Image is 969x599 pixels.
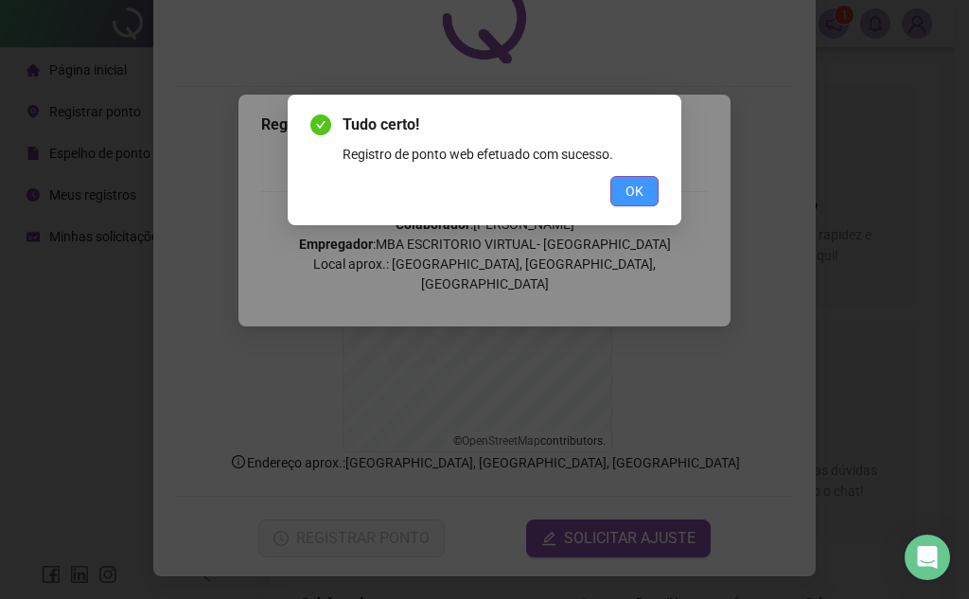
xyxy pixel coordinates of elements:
div: Registro de ponto web efetuado com sucesso. [343,144,659,165]
span: OK [625,181,643,202]
span: Tudo certo! [343,114,659,136]
div: Open Intercom Messenger [905,535,950,580]
button: OK [610,176,659,206]
span: check-circle [310,115,331,135]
